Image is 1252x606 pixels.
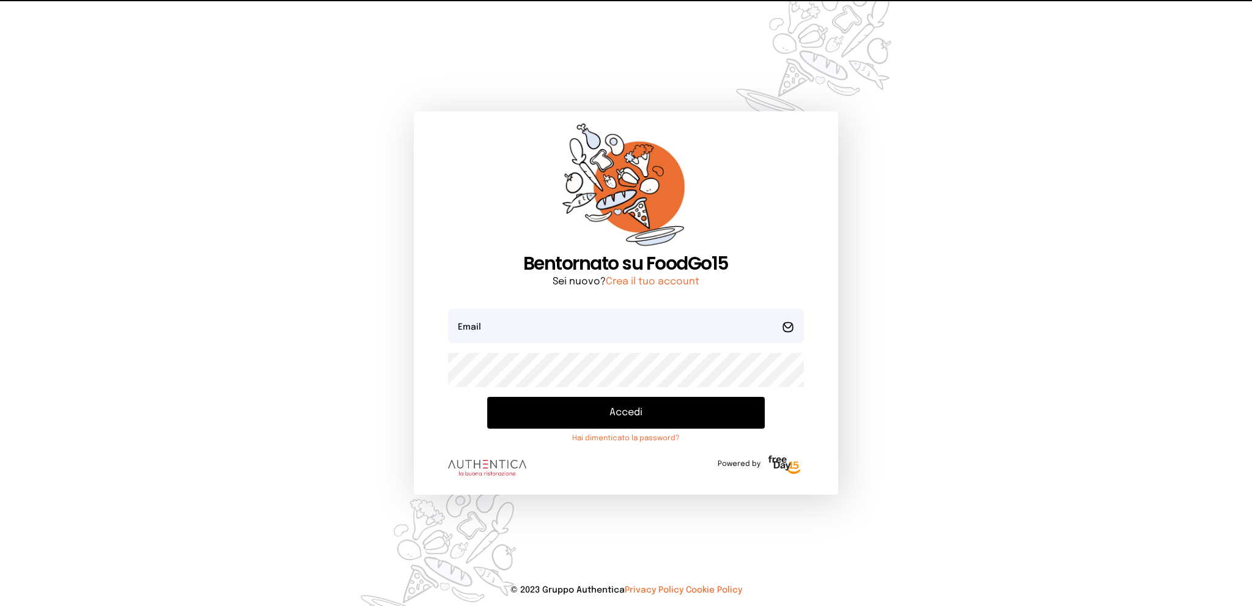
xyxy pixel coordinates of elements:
img: sticker-orange.65babaf.png [562,124,690,253]
a: Cookie Policy [686,586,742,594]
p: Sei nuovo? [448,275,803,289]
span: Powered by [718,459,760,469]
a: Privacy Policy [625,586,683,594]
img: logo.8f33a47.png [448,460,526,476]
h1: Bentornato su FoodGo15 [448,253,803,275]
img: logo-freeday.3e08031.png [765,453,804,478]
a: Crea il tuo account [606,276,699,287]
p: © 2023 Gruppo Authentica [20,584,1232,596]
button: Accedi [487,397,764,429]
a: Hai dimenticato la password? [487,434,764,443]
